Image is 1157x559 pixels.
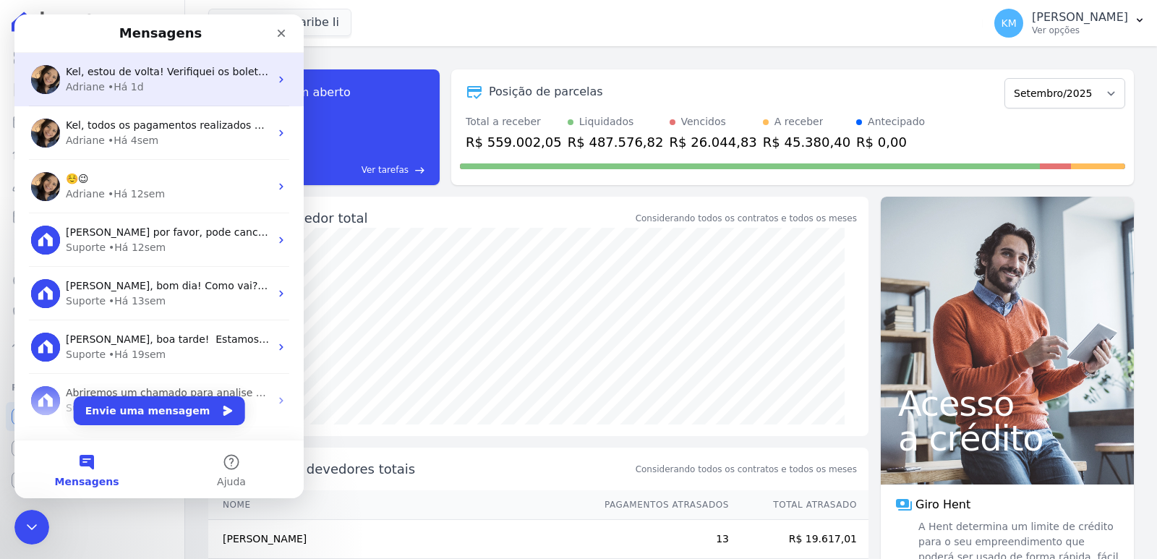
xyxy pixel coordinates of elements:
th: Nome [208,490,591,520]
div: R$ 45.380,40 [763,132,850,152]
span: ☺️😉 [51,158,74,170]
div: • Há 13sem [94,279,151,294]
a: Recebíveis [6,402,179,431]
div: Adriane [51,119,90,134]
th: Pagamentos Atrasados [591,490,730,520]
a: Visão Geral [6,43,179,72]
a: Minha Carteira [6,202,179,231]
a: Parcelas [6,107,179,136]
span: Kel, todos os pagamentos realizados no periodo do ataque e que foi necessária a mudança da transf... [51,105,745,116]
a: Lotes [6,139,179,168]
div: Posição de parcelas [489,83,603,101]
span: a crédito [898,421,1117,456]
div: Vencidos [681,114,726,129]
div: R$ 0,00 [856,132,925,152]
div: Suporte [51,386,91,401]
div: R$ 487.576,82 [568,132,664,152]
iframe: Intercom live chat [14,14,304,498]
a: Negativação [6,298,179,327]
div: Suporte [51,279,91,294]
img: Profile image for Adriane [17,158,46,187]
img: Profile image for Suporte [17,318,46,347]
p: [PERSON_NAME] [1032,10,1128,25]
button: Ilhas Do Caribe Ii [208,9,351,36]
span: [PERSON_NAME], bom dia! Como vai? Aqui é a Paty. Isso mesmo, segue o passo a passo que a Adri ori... [51,265,991,277]
span: [PERSON_NAME], boa tarde! ​ Estamos verificando sua solicitação, só um momento por gentileza. [51,319,544,330]
div: • Há 4sem [93,119,144,134]
div: • Há 12sem [94,226,151,241]
div: • Há 12sem [93,172,150,187]
span: [PERSON_NAME] por favor, pode cancelar as parcelas para que na sequência eu possa fazer o descart... [51,212,635,223]
div: Saldo devedor total [240,208,633,228]
button: Envie uma mensagem [59,382,231,411]
a: Ver tarefas east [295,163,425,176]
div: Considerando todos os contratos e todos os meses [636,212,857,225]
img: Profile image for Suporte [17,211,46,240]
span: Ver tarefas [362,163,409,176]
div: R$ 559.002,05 [466,132,562,152]
a: Clientes [6,171,179,200]
span: Ajuda [202,462,231,472]
iframe: Intercom live chat [14,510,49,545]
span: Principais devedores totais [240,459,633,479]
a: Contratos [6,75,179,104]
p: Ver opções [1032,25,1128,36]
div: R$ 26.044,83 [670,132,757,152]
div: Suporte [51,333,91,348]
a: Conta Hent [6,434,179,463]
span: Abriremos um chamado para analise e retorno. [51,372,291,384]
span: Considerando todos os contratos e todos os meses [636,463,857,476]
img: Profile image for Suporte [17,372,46,401]
span: Mensagens [40,462,105,472]
div: • Há 19sem [94,333,151,348]
div: A receber [774,114,824,129]
div: Adriane [51,172,90,187]
div: Adriane [51,65,90,80]
a: Troca de Arquivos [6,330,179,359]
img: Profile image for Adriane [17,51,46,80]
span: KM [1001,18,1016,28]
a: Crédito [6,266,179,295]
div: Antecipado [868,114,925,129]
img: Profile image for Suporte [17,265,46,294]
a: Transferências [6,234,179,263]
th: Total Atrasado [730,490,868,520]
img: Profile image for Adriane [17,104,46,133]
span: Giro Hent [915,496,970,513]
div: Total a receber [466,114,562,129]
span: Acesso [898,386,1117,421]
td: R$ 19.617,01 [730,520,868,559]
div: • Há 1d [93,65,129,80]
td: 13 [591,520,730,559]
div: Suporte [51,226,91,241]
span: east [414,165,425,176]
button: Ajuda [145,426,289,484]
td: [PERSON_NAME] [208,520,591,559]
div: Plataformas [12,379,173,396]
button: KM [PERSON_NAME] Ver opções [983,3,1157,43]
div: Liquidados [579,114,634,129]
